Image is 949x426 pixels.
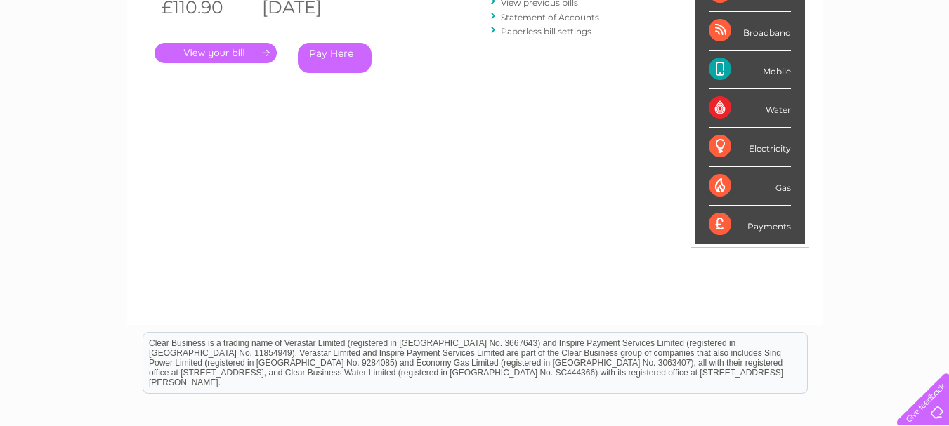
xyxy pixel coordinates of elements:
[709,12,791,51] div: Broadband
[684,7,781,25] a: 0333 014 3131
[501,12,599,22] a: Statement of Accounts
[155,43,277,63] a: .
[709,128,791,166] div: Electricity
[709,89,791,128] div: Water
[856,60,890,70] a: Contact
[776,60,818,70] a: Telecoms
[501,26,591,36] a: Paperless bill settings
[143,8,807,68] div: Clear Business is a trading name of Verastar Limited (registered in [GEOGRAPHIC_DATA] No. 3667643...
[702,60,728,70] a: Water
[903,60,936,70] a: Log out
[709,51,791,89] div: Mobile
[33,36,105,79] img: logo.png
[737,60,768,70] a: Energy
[709,167,791,206] div: Gas
[827,60,847,70] a: Blog
[298,43,372,73] a: Pay Here
[709,206,791,244] div: Payments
